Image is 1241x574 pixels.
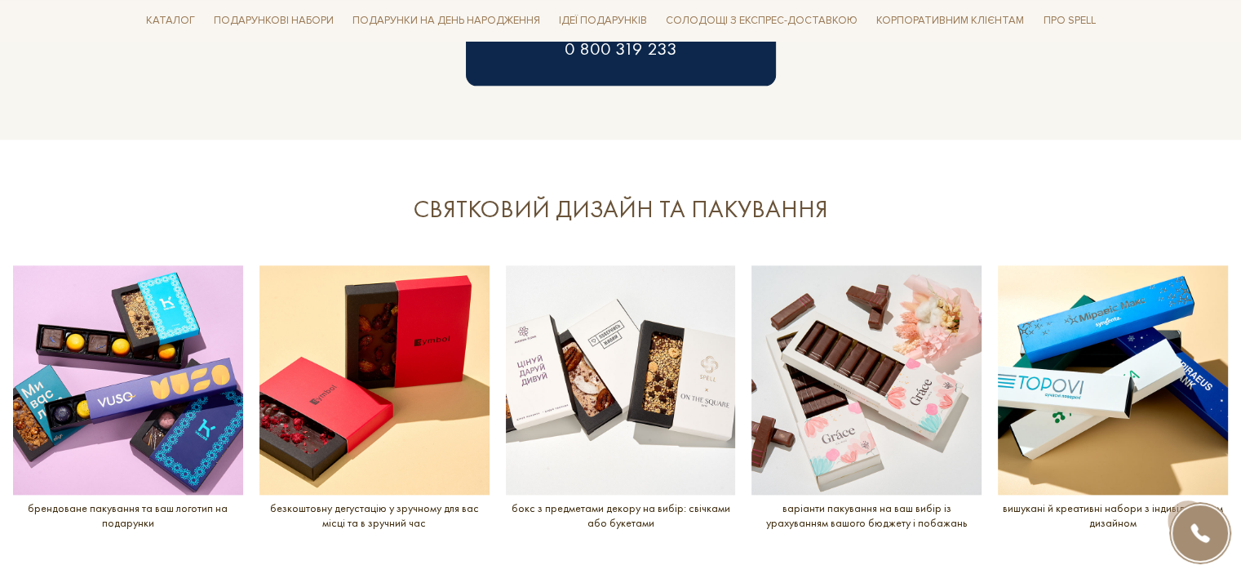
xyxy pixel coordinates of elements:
span: Про Spell [1036,8,1101,33]
a: Солодощі з експрес-доставкою [659,7,864,34]
p: брендоване пакування та ваш логотип на подарунки [13,501,243,530]
p: безкоштовну дегустацію у зручному для вас місці та в зручний час [259,501,490,530]
span: Ідеї подарунків [552,8,654,33]
p: вишукані й креативні набори з індивідуальним дизайном [998,501,1228,530]
p: варіанти пакування на ваш вибір із урахуванням вашого бюджету і побажань [751,501,982,530]
div: СВЯТКОВИЙ ДИЗАЙН ТА ПАКУВАННЯ [246,194,996,225]
img: бокс з предметами декору на вибір: свічками або букетами [506,265,736,496]
img: вишукані й креативні набори з індивідуальним дизайном [998,265,1228,496]
span: Подарунки на День народження [346,8,547,33]
span: Подарункові набори [207,8,340,33]
span: Каталог [140,8,202,33]
p: бокс з предметами декору на вибір: свічками або букетами [506,501,736,530]
a: 0 800 319 233 [466,12,776,86]
img: брендоване пакування та ваш логотип на подарунки [13,265,243,496]
img: варіанти пакування на ваш вибір із урахуванням вашого бюджету і побажань [751,265,982,496]
a: Корпоративним клієнтам [870,7,1030,34]
img: безкоштовну дегустацію у зручному для вас місці та в зручний час [259,265,490,496]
